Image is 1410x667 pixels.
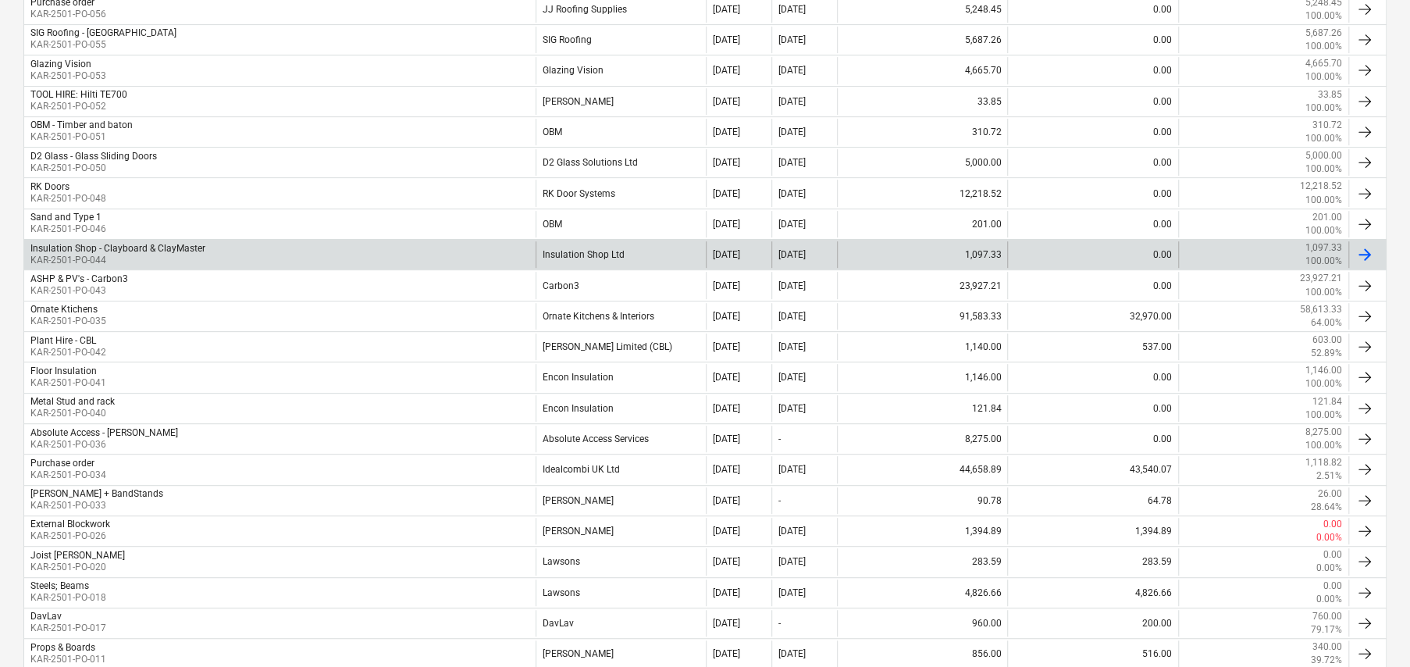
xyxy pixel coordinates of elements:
p: 1,097.33 [1305,241,1342,255]
p: KAR-2501-PO-041 [30,376,106,390]
p: KAR-2501-PO-034 [30,469,106,482]
div: [DATE] [778,127,806,137]
div: [DATE] [713,34,740,45]
div: [DATE] [713,526,740,537]
p: 1,118.82 [1305,456,1342,469]
div: SIG Roofing [536,27,706,53]
div: ASHP & PV's - Carbon3 [30,273,128,284]
div: 0.00 [1007,395,1177,422]
p: 39.72% [1311,654,1342,667]
div: Encon Insulation [536,395,706,422]
div: [DATE] [778,311,806,322]
p: KAR-2501-PO-053 [30,70,106,83]
p: 0.00 [1323,518,1342,531]
div: 0.00 [1007,272,1177,298]
div: [DATE] [713,311,740,322]
div: [DATE] [713,157,740,168]
div: DavLav [536,610,706,637]
div: 0.00 [1007,88,1177,115]
p: 1,146.00 [1305,364,1342,377]
div: Insulation Shop Ltd [536,241,706,268]
iframe: Chat Widget [1332,592,1410,667]
p: 2.51% [1316,469,1342,483]
p: KAR-2501-PO-018 [30,591,106,605]
div: D2 Glass - Glass Sliding Doors [30,151,157,162]
div: 43,540.07 [1007,456,1177,483]
p: KAR-2501-PO-020 [30,561,125,574]
div: 8,275.00 [837,426,1007,452]
div: [DATE] [778,96,806,107]
div: 0.00 [1007,426,1177,452]
div: [DATE] [713,280,740,291]
div: [DATE] [778,403,806,414]
div: Ornate Kitchens & Interiors [536,303,706,330]
div: D2 Glass Solutions Ltd [536,149,706,176]
div: [DATE] [778,648,806,659]
p: 100.00% [1305,439,1342,452]
p: KAR-2501-PO-011 [30,653,106,666]
div: [DATE] [713,219,740,230]
div: 1,097.33 [837,241,1007,268]
div: [DATE] [713,341,740,352]
div: 0.00 [1007,57,1177,84]
div: Absolute Access - [PERSON_NAME] [30,427,178,438]
p: 58,613.33 [1300,303,1342,316]
p: 0.00% [1316,531,1342,544]
div: [PERSON_NAME] [536,518,706,544]
div: [DATE] [713,249,740,260]
div: 0.00 [1007,27,1177,53]
div: 0.00 [1007,364,1177,391]
div: [DATE] [713,4,740,15]
p: 100.00% [1305,132,1342,145]
div: [PERSON_NAME] + BandStands [30,488,163,499]
div: 4,826.66 [1007,580,1177,606]
div: [PERSON_NAME] [536,88,706,115]
p: 12,218.52 [1300,180,1342,193]
div: 0.00 [1007,180,1177,206]
p: 0.00% [1316,593,1342,606]
div: [DATE] [778,464,806,475]
div: OBM - Timber and baton [30,119,133,130]
div: [DATE] [778,65,806,76]
p: 0.00 [1323,580,1342,593]
div: TOOL HIRE: Hilti TE700 [30,89,127,100]
p: KAR-2501-PO-050 [30,162,157,175]
p: 100.00% [1305,286,1342,299]
div: - [778,618,781,629]
p: 100.00% [1305,102,1342,115]
div: 12,218.52 [837,180,1007,206]
p: KAR-2501-PO-036 [30,438,178,451]
p: 4,665.70 [1305,57,1342,70]
div: [DATE] [713,372,740,383]
p: KAR-2501-PO-051 [30,130,133,144]
div: 121.84 [837,395,1007,422]
p: KAR-2501-PO-048 [30,192,106,205]
div: [DATE] [713,648,740,659]
div: [DATE] [778,157,806,168]
p: KAR-2501-PO-033 [30,499,163,512]
div: [PERSON_NAME] [536,640,706,667]
div: [DATE] [713,127,740,137]
p: 100.00% [1305,9,1342,23]
div: 1,394.89 [1007,518,1177,544]
p: 0.00% [1316,562,1342,575]
div: Joist [PERSON_NAME] [30,550,125,561]
p: 603.00 [1312,333,1342,347]
div: 4,665.70 [837,57,1007,84]
p: 28.64% [1311,501,1342,514]
div: 90.78 [837,487,1007,514]
div: Lawsons [536,580,706,606]
div: Insulation Shop - Clayboard & ClayMaster [30,243,205,254]
div: 310.72 [837,119,1007,145]
p: 8,275.00 [1305,426,1342,439]
div: [DATE] [778,4,806,15]
div: 960.00 [837,610,1007,637]
p: 100.00% [1305,377,1342,391]
p: 5,687.26 [1305,27,1342,40]
p: KAR-2501-PO-026 [30,530,110,543]
p: 100.00% [1305,408,1342,422]
p: 100.00% [1305,194,1342,207]
div: [DATE] [778,587,806,598]
p: 310.72 [1312,119,1342,132]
